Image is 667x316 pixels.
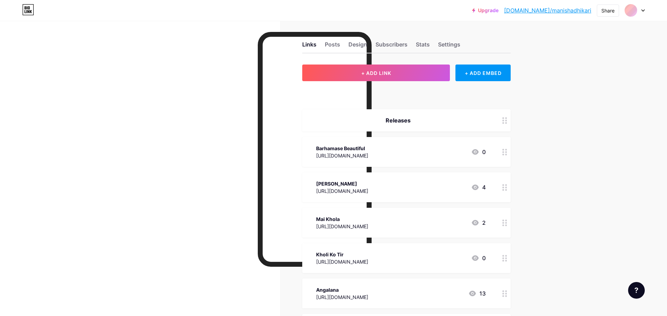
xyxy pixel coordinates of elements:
div: 4 [471,183,486,191]
span: + ADD LINK [361,70,391,76]
div: Links [302,40,316,53]
div: + ADD EMBED [455,65,511,81]
div: [URL][DOMAIN_NAME] [316,152,368,159]
div: Angalana [316,286,368,293]
div: Posts [325,40,340,53]
div: 13 [468,289,486,298]
a: [DOMAIN_NAME]/manishadhikari [504,6,591,15]
div: Settings [438,40,460,53]
button: + ADD LINK [302,65,450,81]
div: 2 [471,219,486,227]
div: [URL][DOMAIN_NAME] [316,293,368,301]
div: Mai Khola [316,215,368,223]
div: [URL][DOMAIN_NAME] [316,187,368,195]
div: 0 [471,254,486,262]
div: [URL][DOMAIN_NAME] [316,223,368,230]
div: Kholi Ko Tir [316,251,368,258]
div: [PERSON_NAME] [316,180,368,187]
div: Releases [311,116,486,125]
div: 0 [471,148,486,156]
div: Design [348,40,367,53]
div: [URL][DOMAIN_NAME] [316,258,368,265]
div: Stats [416,40,430,53]
div: Share [601,7,615,14]
div: Subscribers [376,40,407,53]
a: Upgrade [472,8,499,13]
div: Barhamase Beautiful [316,145,368,152]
